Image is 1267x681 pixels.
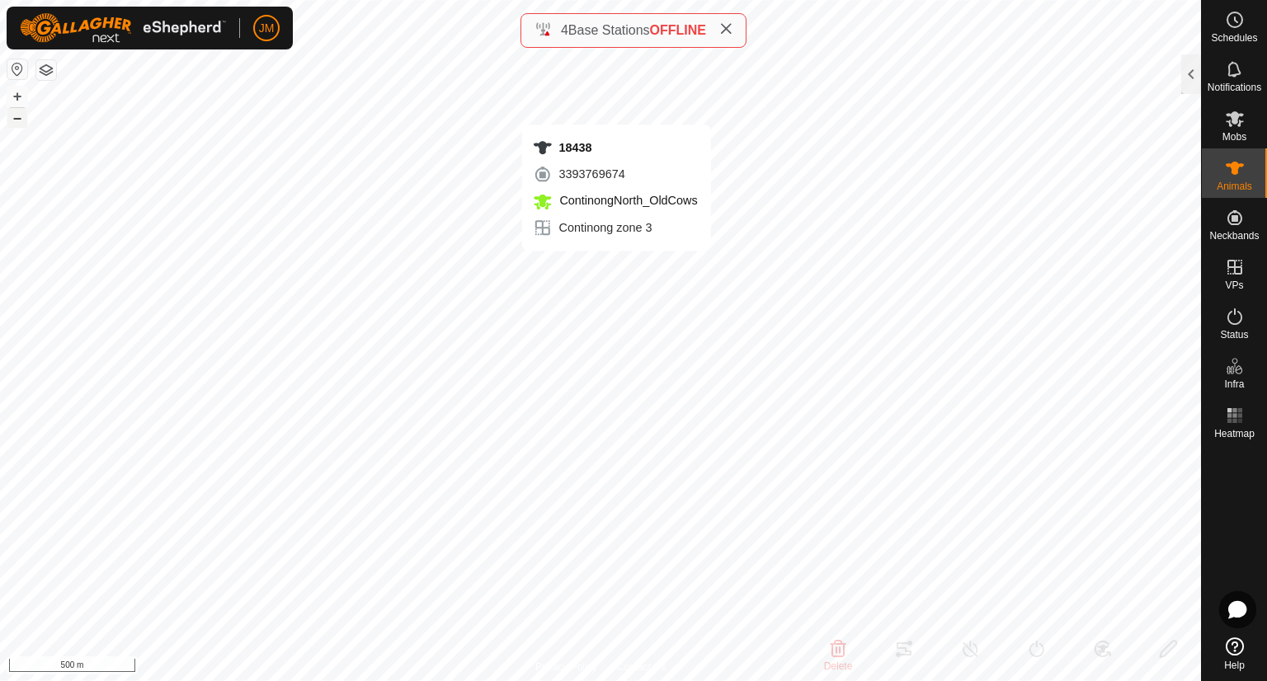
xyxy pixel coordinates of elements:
span: Heatmap [1214,429,1255,439]
div: Continong zone 3 [533,218,698,237]
button: Map Layers [36,60,56,80]
span: Neckbands [1209,231,1259,241]
div: 3393769674 [533,164,698,184]
button: – [7,108,27,128]
a: Contact Us [617,660,666,674]
span: Animals [1217,181,1252,191]
span: OFFLINE [650,23,706,37]
img: Gallagher Logo [20,13,226,43]
span: Base Stations [568,23,650,37]
span: Help [1224,660,1245,670]
a: Privacy Policy [535,660,597,674]
span: Mobs [1222,132,1246,142]
div: 18438 [533,138,698,157]
span: JM [259,20,275,37]
span: Status [1220,330,1248,340]
span: Infra [1224,379,1244,389]
span: ContinongNorth_OldCows [556,194,698,207]
button: + [7,87,27,106]
span: VPs [1225,280,1243,290]
span: Schedules [1211,33,1257,43]
span: Notifications [1208,82,1261,92]
span: 4 [561,23,568,37]
a: Help [1202,631,1267,677]
button: Reset Map [7,59,27,79]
